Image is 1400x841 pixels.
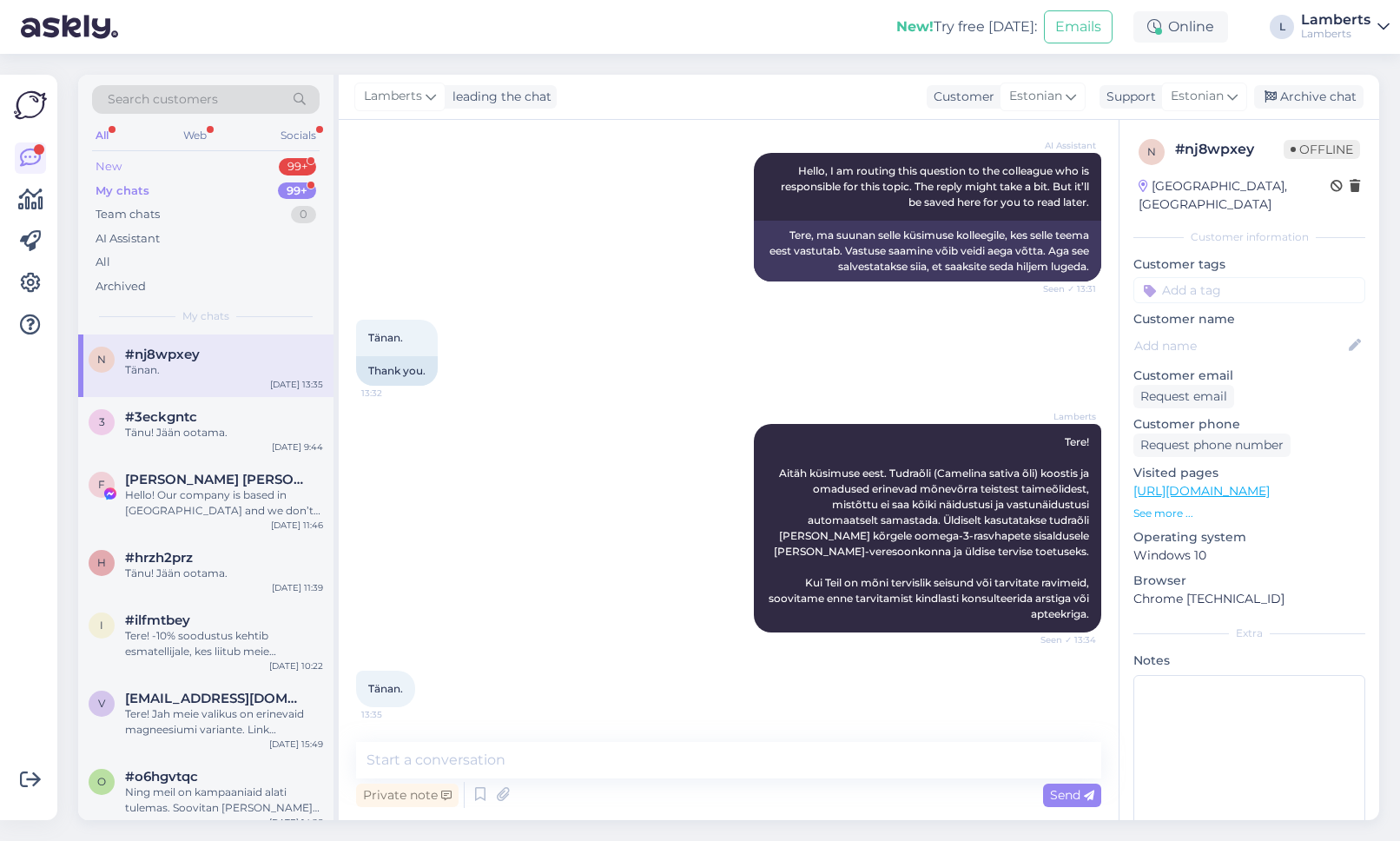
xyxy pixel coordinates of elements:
[180,124,210,147] div: Web
[125,706,323,738] div: Tere! Jah meie valikus on erinevaid magneesiumi variante. Link magneesiumitoodete valikule: [URL]...
[1147,145,1156,158] span: n
[1284,140,1360,159] span: Offline
[125,785,323,816] div: Ning meil on kampaaniaid alati tulemas. Soovitan [PERSON_NAME] meie sotsmeediakanalitel või liitu...
[271,519,323,532] div: [DATE] 11:46
[1134,336,1345,355] input: Add name
[1100,88,1156,106] div: Support
[1133,255,1365,274] p: Customer tags
[1270,15,1294,39] div: L
[269,738,323,751] div: [DATE] 15:49
[96,182,149,200] div: My chats
[1031,410,1096,423] span: Lamberts
[896,18,934,35] b: New!
[1050,787,1094,803] span: Send
[125,628,323,659] div: Tere! -10% soodustus kehtib esmatellijale, kes liitub meie Terviseakadeemia uudiskirjaga. Liituda...
[96,278,146,295] div: Archived
[98,697,105,710] span: v
[1133,652,1365,670] p: Notes
[291,206,316,223] div: 0
[361,708,426,721] span: 13:35
[96,230,160,248] div: AI Assistant
[1301,27,1370,41] div: Lamberts
[781,164,1092,209] span: Hello, I am routing this question to the colleague who is responsible for this topic. The reply m...
[125,550,193,566] span: #hrzh2prz
[269,816,323,829] div: [DATE] 14:28
[108,90,218,109] span: Search customers
[1133,506,1365,521] p: See more ...
[97,775,106,788] span: o
[1171,87,1224,106] span: Estonian
[96,254,110,271] div: All
[1133,546,1365,565] p: Windows 10
[125,425,323,440] div: Tänu! Jään ootama.
[1133,626,1365,641] div: Extra
[97,353,106,366] span: n
[1301,13,1370,27] div: Lamberts
[927,88,994,106] div: Customer
[125,566,323,581] div: Tänu! Jään ootama.
[1254,85,1364,109] div: Archive chat
[1133,385,1234,408] div: Request email
[361,387,426,400] span: 13:32
[100,619,103,632] span: i
[1133,483,1270,499] a: [URL][DOMAIN_NAME]
[272,581,323,594] div: [DATE] 11:39
[1009,87,1062,106] span: Estonian
[1031,139,1096,152] span: AI Assistant
[1301,13,1390,41] a: LambertsLamberts
[125,472,306,487] span: Fatima Fatima
[182,308,229,324] span: My chats
[269,659,323,672] div: [DATE] 10:22
[1175,139,1284,160] div: # nj8wpxey
[1139,177,1331,214] div: [GEOGRAPHIC_DATA], [GEOGRAPHIC_DATA]
[1031,282,1096,295] span: Seen ✓ 13:31
[364,87,422,106] span: Lamberts
[1031,633,1096,646] span: Seen ✓ 13:34
[97,556,106,569] span: h
[125,613,190,628] span: #ilfmtbey
[1133,277,1365,303] input: Add a tag
[1133,229,1365,245] div: Customer information
[1133,367,1365,385] p: Customer email
[1133,590,1365,608] p: Chrome [TECHNICAL_ID]
[125,362,323,378] div: Tänan.
[96,206,160,223] div: Team chats
[125,347,200,362] span: #nj8wpxey
[272,440,323,454] div: [DATE] 9:44
[368,331,403,344] span: Tänan.
[754,221,1101,281] div: Tere, ma suunan selle küsimuse kolleegile, kes selle teema eest vastutab. Vastuse saamine võib ve...
[96,158,122,175] div: New
[14,89,47,122] img: Askly Logo
[278,182,316,200] div: 99+
[98,478,105,491] span: F
[1133,464,1365,482] p: Visited pages
[125,487,323,519] div: Hello! Our company is based in [GEOGRAPHIC_DATA] and we don’t have a physical store. All our prod...
[1133,11,1228,43] div: Online
[356,356,438,386] div: Thank you.
[1133,572,1365,590] p: Browser
[1133,310,1365,328] p: Customer name
[446,88,551,106] div: leading the chat
[1044,10,1113,43] button: Emails
[92,124,112,147] div: All
[896,17,1037,37] div: Try free [DATE]:
[99,415,105,428] span: 3
[356,784,459,807] div: Private note
[1133,415,1365,434] p: Customer phone
[368,682,403,695] span: Tänan.
[279,158,316,175] div: 99+
[1133,528,1365,546] p: Operating system
[125,691,306,706] span: vovk1965@gmail.com
[125,409,197,425] span: #3eckgntc
[277,124,320,147] div: Socials
[270,378,323,391] div: [DATE] 13:35
[125,769,198,785] span: #o6hgvtqc
[1133,434,1291,457] div: Request phone number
